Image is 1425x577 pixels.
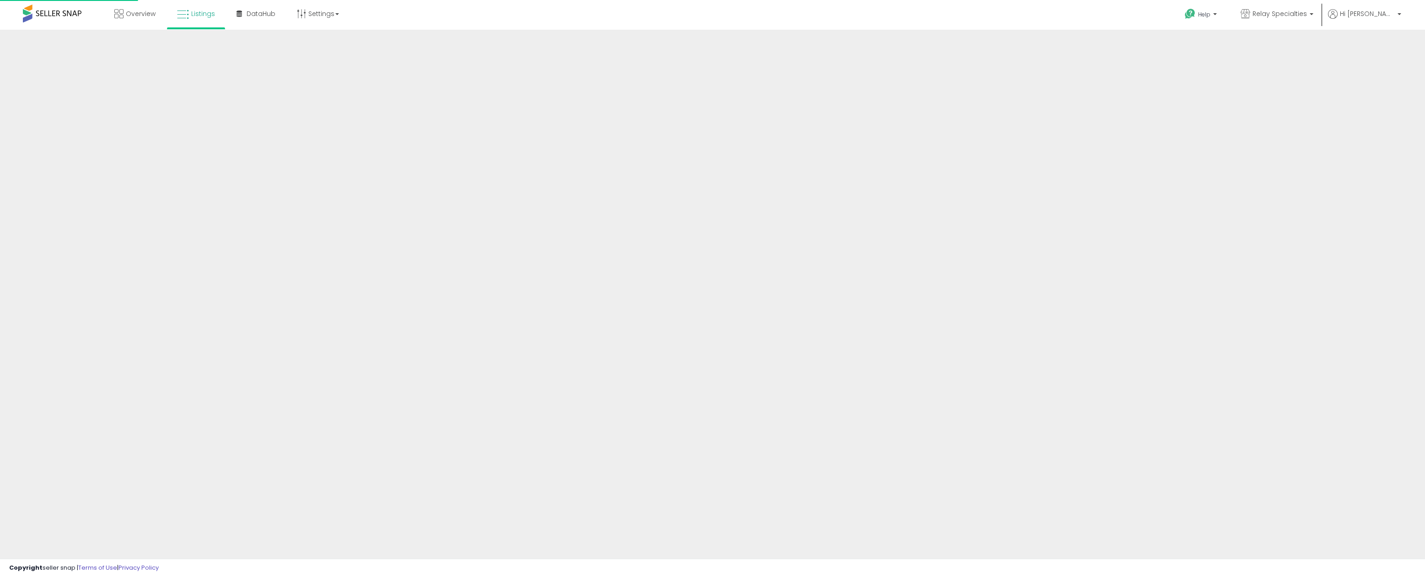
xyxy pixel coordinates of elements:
[1340,9,1395,18] span: Hi [PERSON_NAME]
[1178,1,1226,30] a: Help
[1198,11,1210,18] span: Help
[247,9,275,18] span: DataHub
[1184,8,1196,20] i: Get Help
[126,9,156,18] span: Overview
[191,9,215,18] span: Listings
[1253,9,1307,18] span: Relay Specialties
[1328,9,1401,30] a: Hi [PERSON_NAME]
